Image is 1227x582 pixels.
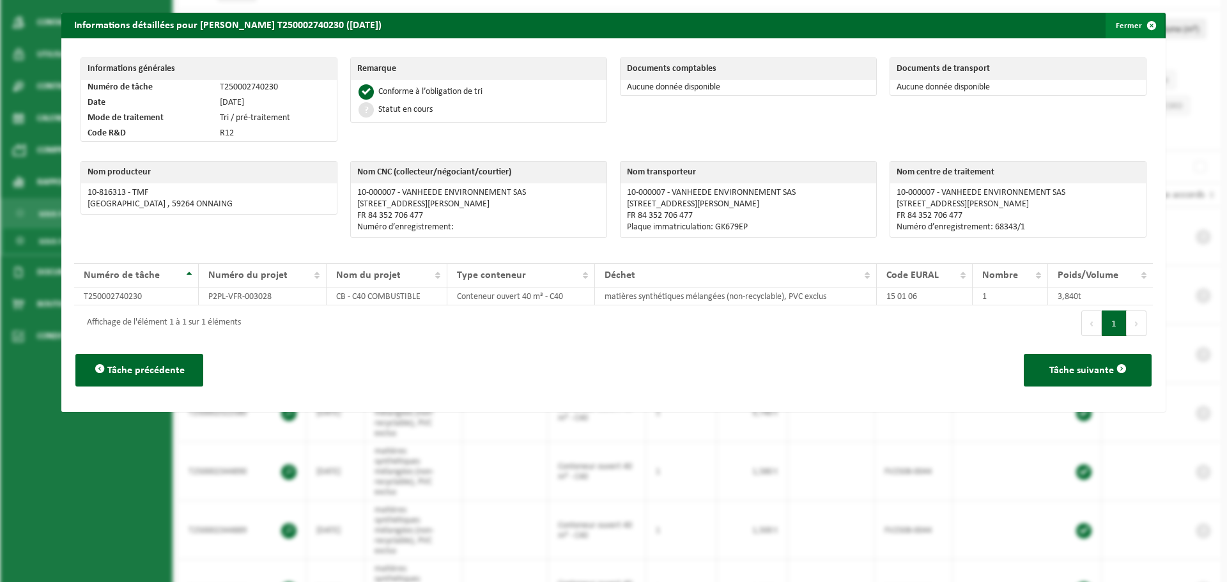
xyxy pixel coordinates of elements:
td: P2PL-VFR-003028 [199,287,327,305]
td: R12 [213,126,337,141]
h2: Informations détaillées pour [PERSON_NAME] T250002740230 ([DATE]) [61,13,394,37]
th: Nom centre de traitement [890,162,1146,183]
th: Informations générales [81,58,337,80]
td: 1 [973,287,1048,305]
p: 10-000007 - VANHEEDE ENVIRONNEMENT SAS [897,188,1139,198]
span: Tâche suivante [1049,365,1114,376]
td: T250002740230 [74,287,199,305]
td: Date [81,95,213,111]
p: [STREET_ADDRESS][PERSON_NAME] [627,199,870,210]
span: Numéro de tâche [84,270,160,280]
th: Nom transporteur [621,162,876,183]
button: 1 [1102,310,1127,336]
span: Code EURAL [886,270,939,280]
td: 15 01 06 [877,287,973,305]
span: Déchet [605,270,635,280]
td: 3,840t [1048,287,1153,305]
div: Affichage de l'élément 1 à 1 sur 1 éléments [81,312,241,335]
p: FR 84 352 706 477 [357,211,600,221]
td: Conteneur ouvert 40 m³ - C40 [447,287,595,305]
span: Tâche précédente [107,365,185,376]
td: Aucune donnée disponible [621,80,876,95]
td: CB - C40 COMBUSTIBLE [327,287,447,305]
button: Fermer [1106,13,1164,38]
td: Code R&D [81,126,213,141]
div: Statut en cours [378,105,433,114]
span: Numéro du projet [208,270,288,280]
div: Conforme à l’obligation de tri [378,88,482,96]
p: 10-816313 - TMF [88,188,330,198]
td: matières synthétiques mélangées (non-recyclable), PVC exclus [595,287,877,305]
button: Next [1127,310,1146,336]
td: T250002740230 [213,80,337,95]
span: Nombre [982,270,1018,280]
td: Aucune donnée disponible [890,80,1146,95]
td: Numéro de tâche [81,80,213,95]
p: [STREET_ADDRESS][PERSON_NAME] [357,199,600,210]
p: FR 84 352 706 477 [897,211,1139,221]
button: Previous [1081,310,1102,336]
th: Remarque [351,58,606,80]
p: [STREET_ADDRESS][PERSON_NAME] [897,199,1139,210]
td: Tri / pré-traitement [213,111,337,126]
th: Documents comptables [621,58,876,80]
th: Nom producteur [81,162,337,183]
th: Nom CNC (collecteur/négociant/courtier) [351,162,606,183]
span: Type conteneur [457,270,526,280]
p: Plaque immatriculation: GK679EP [627,222,870,233]
p: Numéro d’enregistrement: 68343/1 [897,222,1139,233]
button: Tâche précédente [75,354,203,387]
p: FR 84 352 706 477 [627,211,870,221]
td: [DATE] [213,95,337,111]
span: Poids/Volume [1058,270,1118,280]
td: Mode de traitement [81,111,213,126]
span: Nom du projet [336,270,401,280]
p: 10-000007 - VANHEEDE ENVIRONNEMENT SAS [357,188,600,198]
p: 10-000007 - VANHEEDE ENVIRONNEMENT SAS [627,188,870,198]
p: [GEOGRAPHIC_DATA] , 59264 ONNAING [88,199,330,210]
th: Documents de transport [890,58,1118,80]
p: Numéro d’enregistrement: [357,222,600,233]
button: Tâche suivante [1024,354,1152,387]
